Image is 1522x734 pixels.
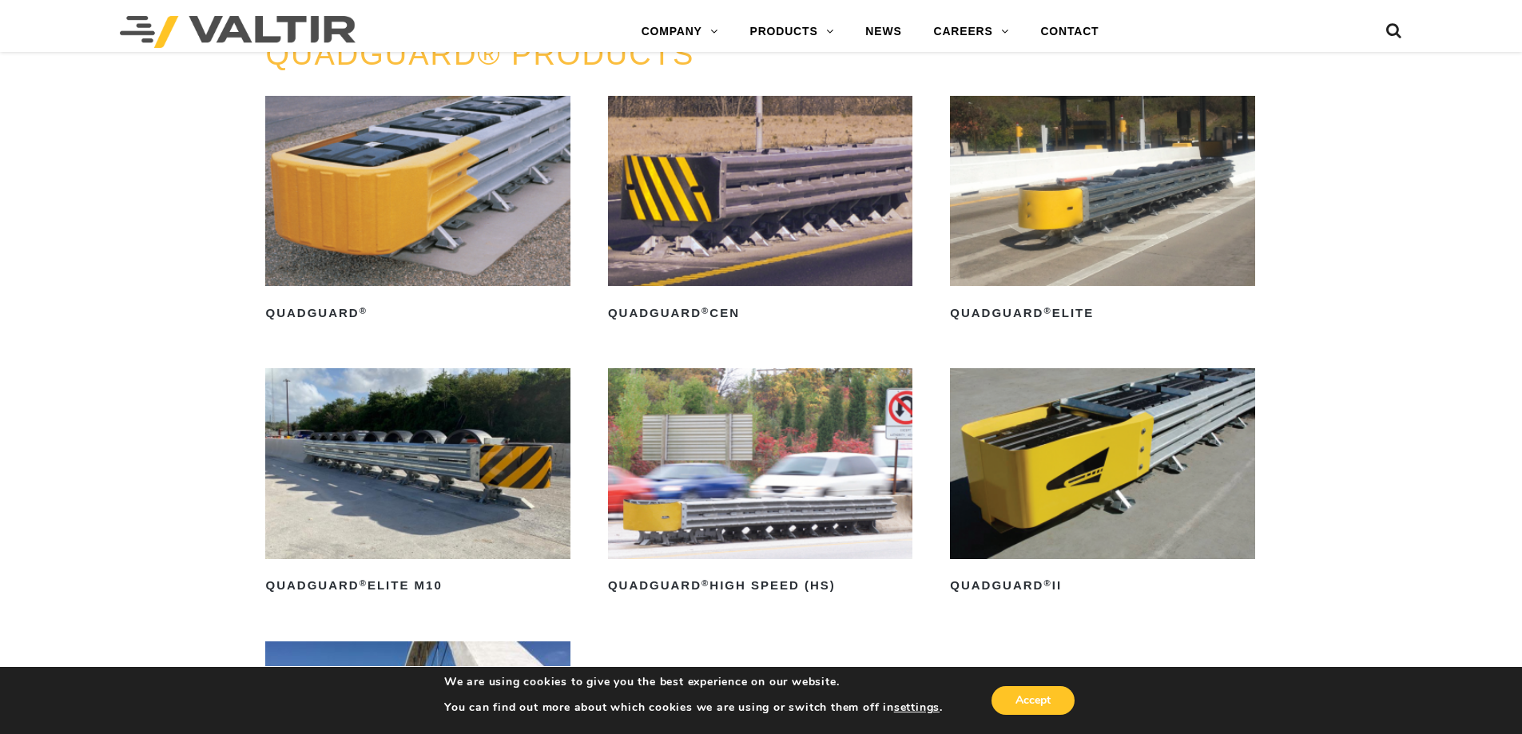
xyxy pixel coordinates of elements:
h2: QuadGuard II [950,573,1254,599]
a: QUADGUARD® PRODUCTS [265,38,694,71]
a: PRODUCTS [734,16,850,48]
p: We are using cookies to give you the best experience on our website. [444,675,943,689]
a: QuadGuard®II [950,368,1254,598]
h2: QuadGuard [265,300,570,326]
a: CAREERS [918,16,1025,48]
h2: QuadGuard CEN [608,300,912,326]
sup: ® [360,578,368,588]
sup: ® [701,578,709,588]
h2: QuadGuard Elite [950,300,1254,326]
sup: ® [360,306,368,315]
h2: QuadGuard Elite M10 [265,573,570,599]
sup: ® [701,306,709,315]
sup: ® [1043,578,1051,588]
img: Valtir [120,16,356,48]
a: QuadGuard®High Speed (HS) [608,368,912,598]
button: settings [894,700,940,715]
a: NEWS [849,16,917,48]
a: QuadGuard®CEN [608,96,912,326]
h2: QuadGuard High Speed (HS) [608,573,912,599]
a: QuadGuard®Elite M10 [265,368,570,598]
a: QuadGuard® [265,96,570,326]
a: CONTACT [1024,16,1115,48]
p: You can find out more about which cookies we are using or switch them off in . [444,700,943,715]
a: QuadGuard®Elite [950,96,1254,326]
a: COMPANY [626,16,734,48]
sup: ® [1043,306,1051,315]
button: Accept [991,686,1075,715]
